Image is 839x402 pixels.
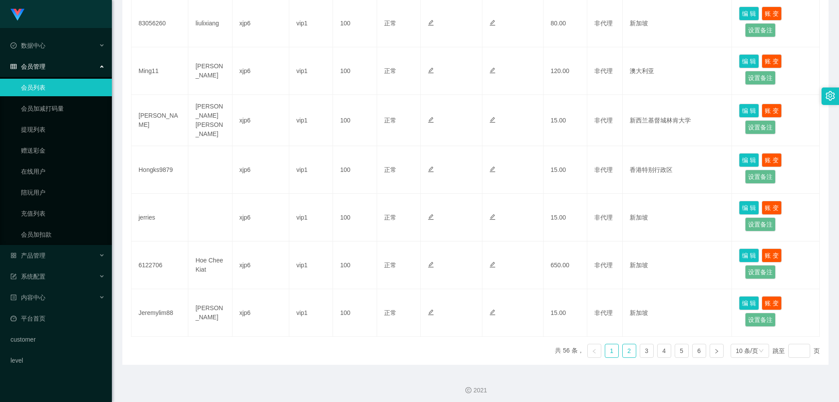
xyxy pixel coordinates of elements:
[544,241,587,289] td: 650.00
[762,248,782,262] button: 账 变
[623,146,732,194] td: 香港特别行政区
[675,344,689,358] li: 5
[762,54,782,68] button: 账 变
[594,262,613,269] span: 非代理
[745,313,776,327] button: 设置备注
[289,146,333,194] td: vip1
[714,349,719,354] i: 图标: right
[623,241,732,289] td: 新加坡
[21,121,105,138] a: 提现列表
[21,163,105,180] a: 在线用户
[10,9,24,21] img: logo.9652507e.png
[544,289,587,337] td: 15.00
[745,23,776,37] button: 设置备注
[594,20,613,27] span: 非代理
[21,184,105,201] a: 陪玩用户
[132,289,188,337] td: Jeremylim88
[594,117,613,124] span: 非代理
[10,63,17,70] i: 图标: table
[333,146,377,194] td: 100
[384,166,396,173] span: 正常
[555,344,583,358] li: 共 56 条，
[489,67,496,73] i: 图标: edit
[739,296,759,310] button: 编 辑
[658,344,671,357] a: 4
[465,387,472,393] i: 图标: copyright
[188,289,232,337] td: [PERSON_NAME]
[289,95,333,146] td: vip1
[759,348,764,354] i: 图标: down
[10,294,45,301] span: 内容中心
[10,352,105,369] a: level
[762,296,782,310] button: 账 变
[21,205,105,222] a: 充值列表
[489,166,496,172] i: 图标: edit
[232,241,289,289] td: xjp6
[21,226,105,243] a: 会员加扣款
[384,262,396,269] span: 正常
[333,47,377,95] td: 100
[188,241,232,289] td: Hoe Chee Kiat
[384,309,396,316] span: 正常
[132,241,188,289] td: 6122706
[10,42,17,49] i: 图标: check-circle-o
[21,79,105,96] a: 会员列表
[657,344,671,358] li: 4
[10,252,17,259] i: 图标: appstore-o
[428,67,434,73] i: 图标: edit
[739,104,759,118] button: 编 辑
[675,344,688,357] a: 5
[132,95,188,146] td: [PERSON_NAME]
[736,344,758,357] div: 10 条/页
[762,7,782,21] button: 账 变
[623,194,732,241] td: 新加坡
[489,214,496,220] i: 图标: edit
[384,20,396,27] span: 正常
[289,241,333,289] td: vip1
[333,194,377,241] td: 100
[640,344,654,358] li: 3
[428,20,434,26] i: 图标: edit
[489,20,496,26] i: 图标: edit
[623,47,732,95] td: 澳大利亚
[739,7,759,21] button: 编 辑
[232,289,289,337] td: xjp6
[739,248,759,262] button: 编 辑
[739,153,759,167] button: 编 辑
[745,71,776,85] button: 设置备注
[594,309,613,316] span: 非代理
[232,146,289,194] td: xjp6
[594,67,613,74] span: 非代理
[773,344,820,358] div: 跳至 页
[10,63,45,70] span: 会员管理
[10,273,45,280] span: 系统配置
[489,117,496,123] i: 图标: edit
[693,344,706,357] a: 6
[489,262,496,268] i: 图标: edit
[825,91,835,101] i: 图标: setting
[384,67,396,74] span: 正常
[10,310,105,327] a: 图标: dashboard平台首页
[544,146,587,194] td: 15.00
[232,47,289,95] td: xjp6
[762,153,782,167] button: 账 变
[232,95,289,146] td: xjp6
[289,47,333,95] td: vip1
[762,104,782,118] button: 账 变
[605,344,618,357] a: 1
[188,95,232,146] td: [PERSON_NAME] [PERSON_NAME]
[384,214,396,221] span: 正常
[21,100,105,117] a: 会员加减打码量
[745,170,776,184] button: 设置备注
[333,289,377,337] td: 100
[605,344,619,358] li: 1
[333,95,377,146] td: 100
[10,252,45,259] span: 产品管理
[623,95,732,146] td: 新西兰基督城林肯大学
[10,331,105,348] a: customer
[544,47,587,95] td: 120.00
[544,194,587,241] td: 15.00
[592,349,597,354] i: 图标: left
[762,201,782,215] button: 账 变
[623,344,636,357] a: 2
